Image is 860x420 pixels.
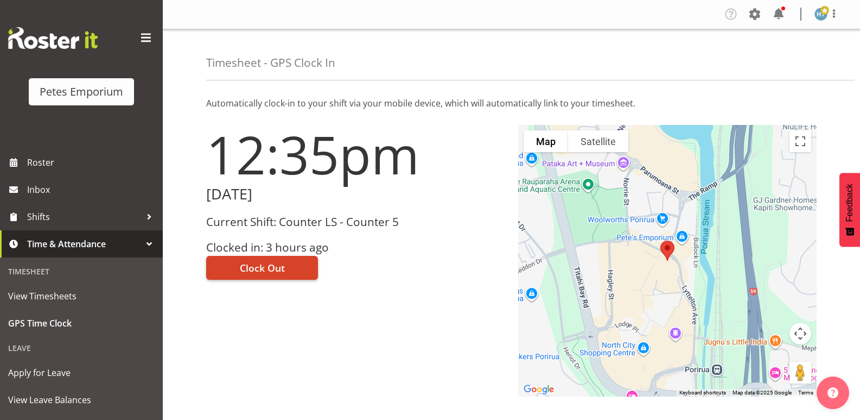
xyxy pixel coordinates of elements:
button: Show street map [524,130,568,152]
img: Rosterit website logo [8,27,98,49]
img: helena-tomlin701.jpg [814,8,827,21]
a: Apply for Leave [3,359,160,386]
span: Shifts [27,209,141,225]
h1: 12:35pm [206,125,505,184]
button: Show satellite imagery [568,130,628,152]
img: help-xxl-2.png [827,387,838,398]
button: Drag Pegman onto the map to open Street View [789,362,811,384]
a: View Leave Balances [3,386,160,413]
button: Keyboard shortcuts [679,389,726,397]
span: Inbox [27,181,157,198]
span: GPS Time Clock [8,315,155,331]
div: Leave [3,337,160,359]
a: GPS Time Clock [3,310,160,337]
h4: Timesheet - GPS Clock In [206,57,335,69]
span: Apply for Leave [8,365,155,381]
button: Map camera controls [789,323,811,344]
h3: Current Shift: Counter LS - Counter 5 [206,216,505,228]
span: Map data ©2025 Google [732,390,792,396]
span: Feedback [845,184,855,222]
a: Terms (opens in new tab) [798,390,813,396]
button: Toggle fullscreen view [789,130,811,152]
span: Time & Attendance [27,236,141,252]
h3: Clocked in: 3 hours ago [206,241,505,254]
span: View Timesheets [8,288,155,304]
p: Automatically clock-in to your shift via your mobile device, which will automatically link to you... [206,97,817,110]
span: Clock Out [240,261,285,275]
div: Timesheet [3,260,160,283]
img: Google [521,383,557,397]
button: Clock Out [206,256,318,280]
span: Roster [27,154,157,171]
a: View Timesheets [3,283,160,310]
div: Petes Emporium [40,84,123,100]
a: Open this area in Google Maps (opens a new window) [521,383,557,397]
span: View Leave Balances [8,392,155,408]
button: Feedback - Show survey [839,173,860,247]
h2: [DATE] [206,186,505,203]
